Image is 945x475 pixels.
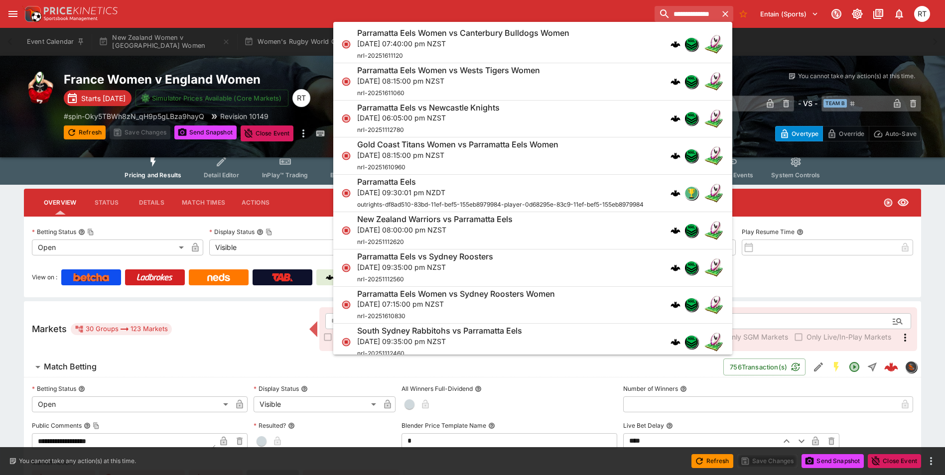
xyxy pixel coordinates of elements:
div: cerberus [671,114,680,123]
div: nrl [684,112,698,125]
span: Bulk Actions [330,171,367,179]
h6: Match Betting [44,361,97,372]
img: rugby_league.png [704,295,724,315]
div: cerberus [671,77,680,87]
button: Blender Price Template Name [488,422,495,429]
svg: Closed [341,188,351,198]
p: You cannot take any action(s) at this time. [798,72,915,81]
svg: Closed [341,151,351,161]
button: more [297,125,309,141]
div: Visible [209,239,365,255]
button: Simulator Prices Available (Core Markets) [135,90,288,107]
img: nrl.png [685,75,698,88]
button: Close Event [868,454,921,468]
img: Sportsbook Management [44,16,98,21]
span: System Controls [771,171,820,179]
img: PriceKinetics Logo [22,4,42,24]
p: Override [839,128,864,139]
img: Betcha [73,273,109,281]
span: Only SGM Markets [726,332,788,342]
p: Auto-Save [885,128,917,139]
h6: New Zealand Warriors vs Parramatta Eels [357,214,513,225]
img: logo-cerberus.svg [671,151,680,161]
img: logo-cerberus.svg [671,263,680,273]
img: PriceKinetics [44,7,118,14]
div: outrights [684,186,698,200]
h2: Copy To Clipboard [64,72,493,87]
p: All Winners Full-Dividend [402,384,473,393]
button: Details [129,191,174,215]
div: Event type filters [117,149,828,185]
button: Richard Tatton [911,3,933,25]
p: Starts [DATE] [81,93,126,104]
img: logo-cerberus.svg [671,77,680,87]
button: Women's Rugby World Cup 2025 [238,28,379,56]
span: Pricing and Results [125,171,181,179]
img: sportingsolutions [906,361,917,372]
div: cerberus [671,300,680,310]
button: SGM Enabled [827,358,845,376]
p: [DATE] 08:00:00 pm NZST [357,225,513,235]
img: rugby_league.png [704,332,724,352]
h6: South Sydney Rabbitohs vs Parramatta Eels [357,326,522,336]
div: nrl [684,37,698,51]
h6: - VS - [798,98,817,109]
p: [DATE] 09:30:01 pm NZDT [357,187,644,198]
p: [DATE] 07:15:00 pm NZST [357,299,555,309]
button: Live Bet Delay [666,422,673,429]
div: nrl [684,335,698,349]
button: Display Status [301,385,308,392]
button: No Bookmarks [735,6,751,22]
h6: Parramatta Eels vs Newcastle Knights [357,103,500,113]
button: Refresh [64,125,106,139]
button: Send Snapshot [802,454,864,468]
button: open drawer [4,5,22,23]
img: logo-cerberus.svg [671,226,680,236]
button: Override [822,126,869,141]
span: Detail Editor [204,171,239,179]
img: logo-cerberus.svg [671,337,680,347]
img: Cerberus [326,273,334,281]
span: outrights-df8ad510-83bd-11ef-bef5-155eb8979984-player-0d68295e-83c9-11ef-bef5-155eb8979984 [357,201,644,208]
div: Open [32,396,232,412]
div: nrl [684,75,698,89]
button: Close Event [241,125,294,141]
span: nrl-20251112560 [357,275,404,283]
p: Blender Price Template Name [402,421,486,430]
button: Select Tenant [754,6,824,22]
button: Event Calendar [21,28,91,56]
button: Status [84,191,129,215]
button: Betting StatusCopy To Clipboard [78,229,85,236]
button: Straight [863,358,881,376]
button: more [925,455,937,467]
span: nrl-20251112460 [357,350,405,357]
div: nrl [684,149,698,163]
p: Copy To Clipboard [64,111,204,121]
p: You cannot take any action(s) at this time. [19,457,136,466]
h6: Parramatta Eels Women vs Wests Tigers Women [357,65,540,76]
button: Notifications [890,5,908,23]
p: Display Status [209,228,255,236]
div: sportingsolutions [905,361,917,373]
div: nrl [684,298,698,312]
p: Resulted? [254,421,286,430]
img: logo-cerberus.svg [671,300,680,310]
p: Revision 10149 [220,111,269,121]
button: Play Resume Time [797,229,804,236]
img: nrl.png [685,298,698,311]
svg: Closed [341,226,351,236]
svg: Closed [341,263,351,273]
span: nrl-20251112620 [357,238,404,245]
p: Betting Status [32,384,76,393]
div: cerberus [671,151,680,161]
div: 30 Groups 123 Markets [75,323,168,335]
img: nrl.png [685,38,698,51]
img: logo-cerberus.svg [671,39,680,49]
button: Actions [233,191,278,215]
img: logo-cerberus.svg [671,114,680,123]
svg: Closed [341,39,351,49]
button: Public CommentsCopy To Clipboard [84,422,91,429]
div: nrl [684,261,698,275]
img: rugby_league.png [704,109,724,128]
button: Edit Detail [810,358,827,376]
